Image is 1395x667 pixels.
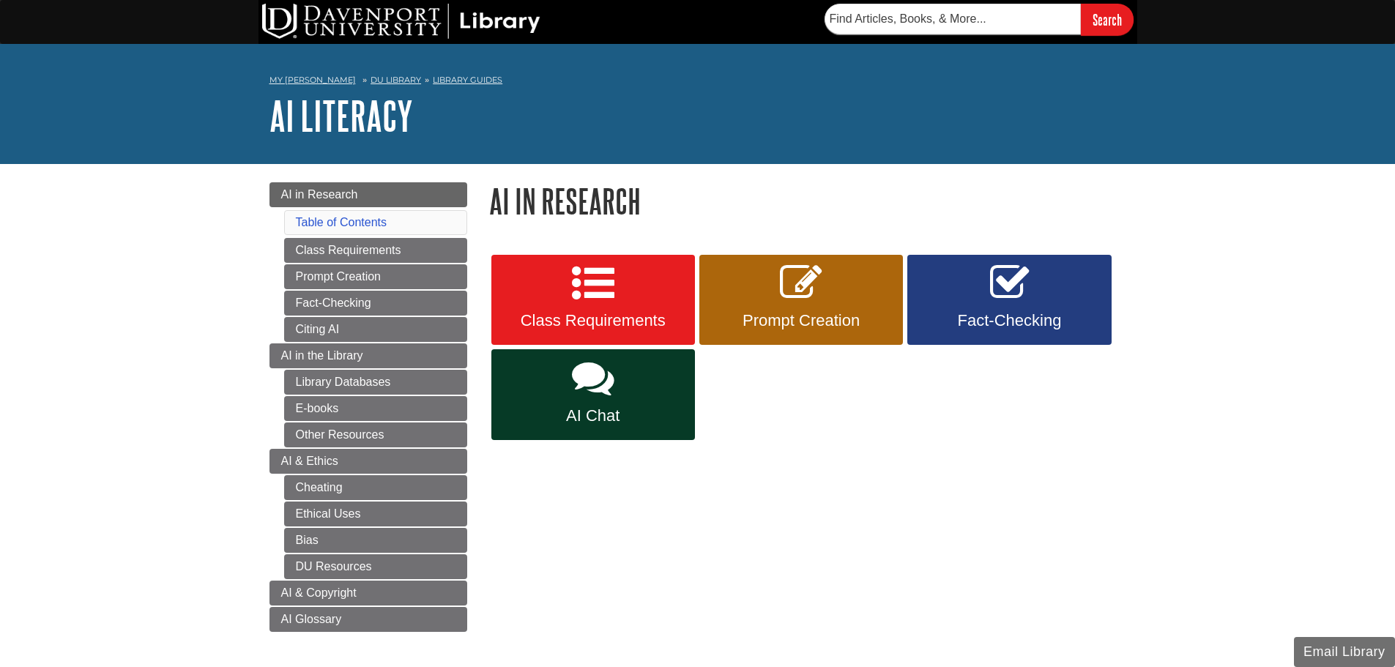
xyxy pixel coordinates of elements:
a: Cheating [284,475,467,500]
a: Library Guides [433,75,502,85]
a: Citing AI [284,317,467,342]
span: Prompt Creation [710,311,892,330]
h1: AI in Research [489,182,1126,220]
span: AI & Copyright [281,586,357,599]
span: AI in the Library [281,349,363,362]
button: Email Library [1294,637,1395,667]
a: DU Library [371,75,421,85]
span: AI Chat [502,406,684,425]
a: Other Resources [284,422,467,447]
input: Find Articles, Books, & More... [825,4,1081,34]
a: Prompt Creation [699,255,903,346]
a: DU Resources [284,554,467,579]
span: Fact-Checking [918,311,1100,330]
input: Search [1081,4,1134,35]
a: Ethical Uses [284,502,467,526]
a: AI Literacy [269,93,413,138]
a: Table of Contents [296,216,387,228]
span: AI in Research [281,188,358,201]
a: Fact-Checking [284,291,467,316]
a: Fact-Checking [907,255,1111,346]
nav: breadcrumb [269,70,1126,94]
a: Class Requirements [284,238,467,263]
a: Class Requirements [491,255,695,346]
span: AI Glossary [281,613,342,625]
a: AI & Copyright [269,581,467,605]
img: DU Library [262,4,540,39]
a: AI in Research [269,182,467,207]
a: E-books [284,396,467,421]
a: AI in the Library [269,343,467,368]
a: My [PERSON_NAME] [269,74,356,86]
span: Class Requirements [502,311,684,330]
form: Searches DU Library's articles, books, and more [825,4,1134,35]
a: Library Databases [284,370,467,395]
a: Bias [284,528,467,553]
span: AI & Ethics [281,455,338,467]
a: AI & Ethics [269,449,467,474]
a: AI Glossary [269,607,467,632]
a: Prompt Creation [284,264,467,289]
a: AI Chat [491,349,695,440]
div: Guide Page Menu [269,182,467,632]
